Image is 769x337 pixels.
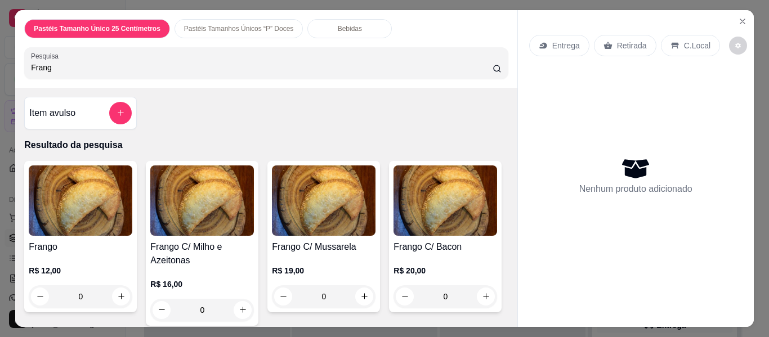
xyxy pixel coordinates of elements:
[684,40,710,51] p: C.Local
[272,165,375,236] img: product-image
[729,37,747,55] button: decrease-product-quantity
[394,240,497,254] h4: Frango C/ Bacon
[29,165,132,236] img: product-image
[579,182,692,196] p: Nenhum produto adicionado
[29,265,132,276] p: R$ 12,00
[31,62,493,73] input: Pesquisa
[34,24,160,33] p: Pastéis Tamanho Único 25 Centímetros
[394,265,497,276] p: R$ 20,00
[31,51,62,61] label: Pesquisa
[617,40,647,51] p: Retirada
[272,240,375,254] h4: Frango C/ Mussarela
[272,265,375,276] p: R$ 19,00
[150,278,254,290] p: R$ 16,00
[150,165,254,236] img: product-image
[394,165,497,236] img: product-image
[552,40,580,51] p: Entrega
[29,106,75,120] h4: Item avulso
[184,24,294,33] p: Pastéis Tamanhos Únicos “P” Doces
[338,24,362,33] p: Bebidas
[24,138,508,152] p: Resultado da pesquisa
[734,12,752,30] button: Close
[150,240,254,267] h4: Frango C/ Milho e Azeitonas
[109,102,132,124] button: add-separate-item
[29,240,132,254] h4: Frango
